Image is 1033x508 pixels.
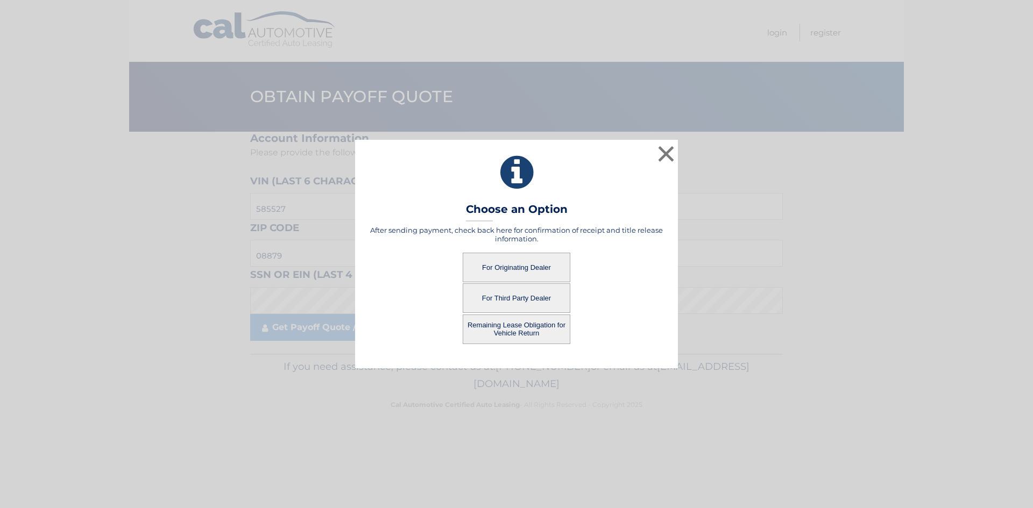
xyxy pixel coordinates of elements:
[463,283,570,313] button: For Third Party Dealer
[369,226,664,243] h5: After sending payment, check back here for confirmation of receipt and title release information.
[463,253,570,282] button: For Originating Dealer
[466,203,568,221] h3: Choose an Option
[463,314,570,344] button: Remaining Lease Obligation for Vehicle Return
[655,143,677,164] button: ×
